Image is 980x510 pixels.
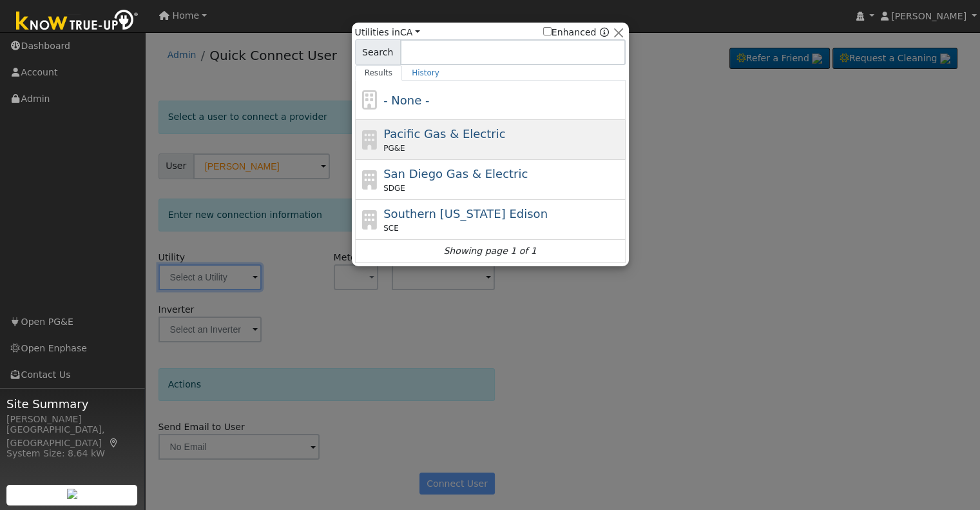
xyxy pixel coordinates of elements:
img: Know True-Up [10,7,145,36]
a: Map [108,438,120,448]
span: PG&E [383,142,405,154]
div: [PERSON_NAME] [6,413,138,426]
label: Enhanced [543,26,597,39]
span: Search [355,39,401,65]
img: retrieve [67,489,77,499]
span: - None - [383,93,429,107]
div: [GEOGRAPHIC_DATA], [GEOGRAPHIC_DATA] [6,423,138,450]
span: Utilities in [355,26,420,39]
span: Pacific Gas & Electric [383,127,505,141]
span: Show enhanced providers [543,26,609,39]
span: [PERSON_NAME] [891,11,966,21]
a: Results [355,65,403,81]
span: Southern [US_STATE] Edison [383,207,548,221]
div: System Size: 8.64 kW [6,447,138,460]
span: SCE [383,222,399,234]
span: SDGE [383,182,405,194]
i: Showing page 1 of 1 [443,244,536,258]
span: Site Summary [6,395,138,413]
span: San Diego Gas & Electric [383,167,528,181]
input: Enhanced [543,27,552,35]
a: History [402,65,449,81]
a: Enhanced Providers [599,27,608,37]
a: CA [400,27,420,37]
span: Home [173,10,200,21]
